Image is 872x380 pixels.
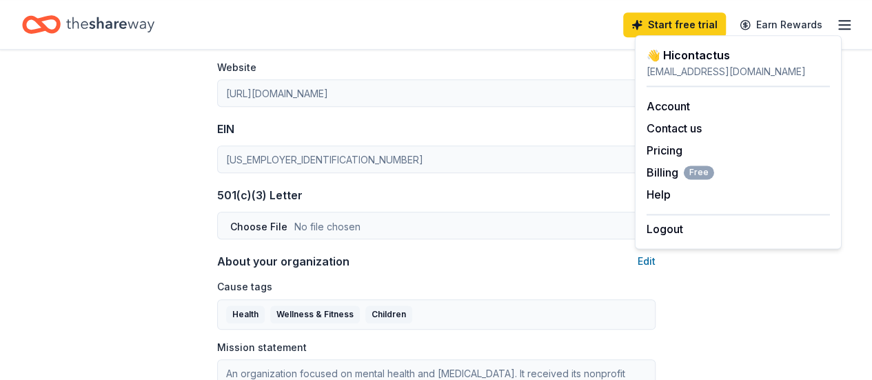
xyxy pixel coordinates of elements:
[638,253,656,270] button: Edit
[647,164,714,181] span: Billing
[217,280,272,294] label: Cause tags
[217,253,349,270] div: About your organization
[647,99,690,113] a: Account
[647,221,683,237] button: Logout
[217,341,307,354] label: Mission statement
[684,166,714,179] span: Free
[217,299,656,330] button: HealthWellness & FitnessChildren
[647,143,682,157] a: Pricing
[270,306,360,323] div: Wellness & Fitness
[217,146,656,173] input: 12-3456789
[217,187,303,203] div: 501(c)(3) Letter
[647,120,702,137] button: Contact us
[647,63,830,80] div: [EMAIL_ADDRESS][DOMAIN_NAME]
[217,121,234,137] div: EIN
[623,12,726,37] a: Start free trial
[226,306,265,323] div: Health
[647,164,714,181] button: BillingFree
[731,12,831,37] a: Earn Rewards
[22,8,154,41] a: Home
[217,61,256,74] label: Website
[647,186,671,203] button: Help
[647,47,830,63] div: 👋 Hi contactus
[365,306,412,323] div: Children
